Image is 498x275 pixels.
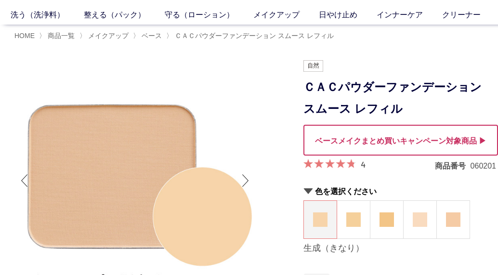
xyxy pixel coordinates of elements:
[346,212,361,227] img: 蜂蜜（はちみつ）
[370,200,404,239] dl: 小麦（こむぎ）
[88,32,129,39] span: メイクアップ
[166,31,336,40] li: 〉
[436,200,470,239] dl: 薄紅（うすべに）
[303,186,496,196] h2: 色を選択ください
[370,201,403,238] a: 小麦（こむぎ）
[14,161,34,200] div: Previous slide
[377,9,442,21] a: インナーケア
[86,32,129,39] a: メイクアップ
[404,201,436,238] a: 桜（さくら）
[303,60,323,72] img: 自然
[140,32,162,39] a: ベース
[303,200,337,239] dl: 生成（きなり）
[165,9,253,21] a: 守る（ローション）
[361,159,366,170] a: 4
[303,77,496,120] h1: ＣＡＣパウダーファンデーション スムース レフィル
[236,161,255,200] div: Next slide
[39,31,77,40] li: 〉
[319,9,377,21] a: 日やけ止め
[173,32,334,39] a: ＣＡＣパウダーファンデーション スムース レフィル
[380,212,394,227] img: 小麦（こむぎ）
[175,32,334,39] span: ＣＡＣパウダーファンデーション スムース レフィル
[471,161,496,171] dd: 060201
[403,200,437,239] dl: 桜（さくら）
[253,9,319,21] a: メイクアップ
[313,212,328,227] img: 生成（きなり）
[46,32,75,39] a: 商品一覧
[337,201,370,238] a: 蜂蜜（はちみつ）
[11,9,84,21] a: 洗う（洗浄料）
[413,212,427,227] img: 桜（さくら）
[84,9,165,21] a: 整える（パック）
[142,32,162,39] span: ベース
[303,243,496,254] div: 生成（きなり）
[337,200,370,239] dl: 蜂蜜（はちみつ）
[14,32,35,39] a: HOME
[446,212,460,227] img: 薄紅（うすべに）
[48,32,75,39] span: 商品一覧
[437,201,470,238] a: 薄紅（うすべに）
[435,161,471,171] dt: 商品番号
[133,31,164,40] li: 〉
[79,31,131,40] li: 〉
